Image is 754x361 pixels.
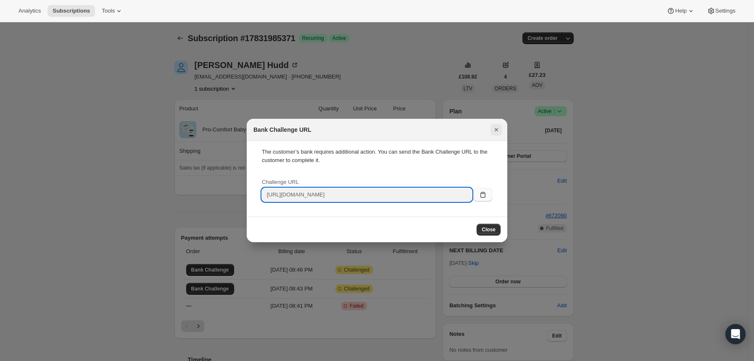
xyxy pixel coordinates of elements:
span: Help [675,8,686,14]
button: Settings [702,5,741,17]
button: Close [490,124,502,136]
span: Settings [715,8,736,14]
div: The customer’s bank requires additional action. You can send the Bank Challenge URL to the custom... [262,148,492,165]
h2: Bank Challenge URL [253,126,311,134]
button: Subscriptions [47,5,95,17]
span: Tools [102,8,115,14]
span: Close [482,226,496,233]
span: Challenge URL [262,179,299,185]
button: Tools [97,5,128,17]
button: Analytics [13,5,46,17]
button: Close [477,224,501,235]
div: Open Intercom Messenger [725,324,746,344]
span: Analytics [18,8,41,14]
span: Subscriptions [53,8,90,14]
button: Help [662,5,700,17]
